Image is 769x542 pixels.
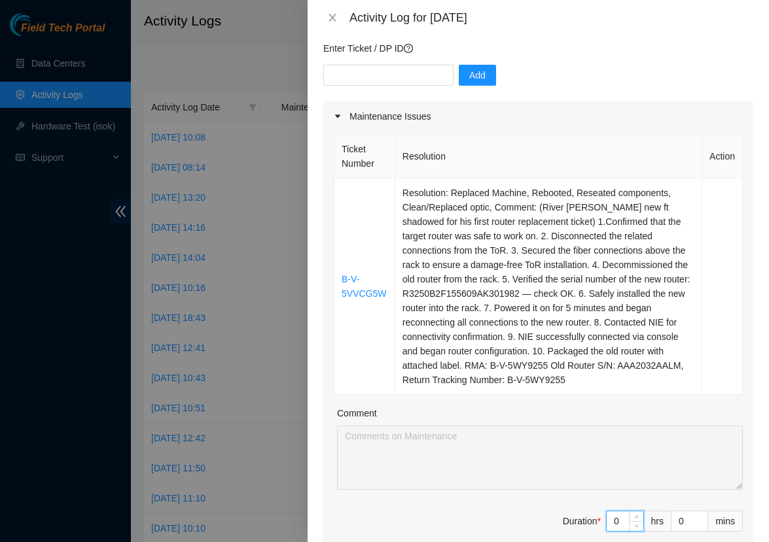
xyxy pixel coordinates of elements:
[708,511,743,532] div: mins
[469,68,486,82] span: Add
[323,41,753,56] p: Enter Ticket / DP ID
[563,514,601,528] div: Duration
[633,513,641,520] span: up
[702,135,743,178] th: Action
[395,178,702,395] td: Resolution: Replaced Machine, Rebooted, Reseated components, Clean/Replaced optic, Comment: (Rive...
[337,426,743,490] textarea: Comment
[459,65,496,86] button: Add
[629,521,643,531] span: Decrease Value
[337,406,377,420] label: Comment
[633,522,641,530] span: down
[334,112,342,120] span: caret-right
[629,511,643,521] span: Increase Value
[323,12,342,24] button: Close
[327,12,338,23] span: close
[342,274,386,299] a: B-V-5VVCG5W
[334,135,395,178] th: Ticket Number
[404,44,413,53] span: question-circle
[323,101,753,131] div: Maintenance Issues
[349,10,753,25] div: Activity Log for [DATE]
[395,135,702,178] th: Resolution
[644,511,671,532] div: hrs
